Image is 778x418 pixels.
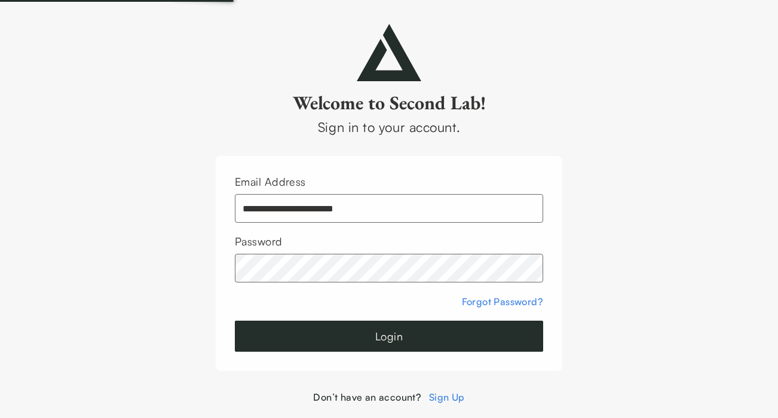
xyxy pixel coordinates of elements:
img: secondlab-logo [357,24,421,81]
label: Password [235,235,283,248]
div: Sign in to your account. [216,117,562,137]
label: Email Address [235,175,306,188]
a: Forgot Password? [462,296,543,308]
button: Login [235,321,543,352]
div: Don’t have an account? [216,390,562,404]
a: Sign Up [429,391,465,403]
h2: Welcome to Second Lab! [216,91,562,115]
